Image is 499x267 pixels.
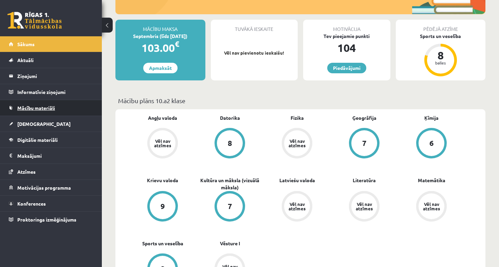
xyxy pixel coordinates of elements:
[17,216,76,223] span: Proktoringa izmēģinājums
[331,191,398,223] a: Vēl nav atzīmes
[424,114,439,121] a: Ķīmija
[303,40,390,56] div: 104
[288,139,307,148] div: Vēl nav atzīmes
[220,240,240,247] a: Vēsture I
[291,114,304,121] a: Fizika
[17,41,35,47] span: Sākums
[9,36,93,52] a: Sākums
[9,116,93,132] a: [DEMOGRAPHIC_DATA]
[115,40,205,56] div: 103.00
[129,128,196,160] a: Vēl nav atzīmes
[9,148,93,164] a: Maksājumi
[147,177,178,184] a: Krievu valoda
[118,96,483,105] p: Mācību plāns 10.a2 klase
[353,177,376,184] a: Literatūra
[9,52,93,68] a: Aktuāli
[17,57,34,63] span: Aktuāli
[9,100,93,116] a: Mācību materiāli
[9,132,93,148] a: Digitālie materiāli
[220,114,240,121] a: Datorika
[331,128,398,160] a: 7
[303,20,390,33] div: Motivācija
[17,148,93,164] legend: Maksājumi
[398,191,465,223] a: Vēl nav atzīmes
[362,139,367,147] div: 7
[303,33,390,40] div: Tev pieejamie punkti
[115,33,205,40] div: Septembris (līdz [DATE])
[9,180,93,195] a: Motivācijas programma
[396,33,486,77] a: Sports un veselība 8 balles
[129,191,196,223] a: 9
[196,128,263,160] a: 8
[9,68,93,84] a: Ziņojumi
[355,202,374,211] div: Vēl nav atzīmes
[263,128,331,160] a: Vēl nav atzīmes
[288,202,307,211] div: Vēl nav atzīmes
[352,114,376,121] a: Ģeogrāfija
[148,114,177,121] a: Angļu valoda
[17,121,71,127] span: [DEMOGRAPHIC_DATA]
[17,68,93,84] legend: Ziņojumi
[161,203,165,210] div: 9
[17,105,55,111] span: Mācību materiāli
[142,240,183,247] a: Sports un veselība
[9,164,93,179] a: Atzīmes
[396,20,486,33] div: Pēdējā atzīme
[430,61,451,65] div: balles
[398,128,465,160] a: 6
[228,203,232,210] div: 7
[153,139,172,148] div: Vēl nav atzīmes
[17,185,71,191] span: Motivācijas programma
[228,139,232,147] div: 8
[9,84,93,100] a: Informatīvie ziņojumi
[429,139,434,147] div: 6
[279,177,315,184] a: Latviešu valoda
[327,63,366,73] a: Piedāvājumi
[214,50,295,56] p: Vēl nav pievienotu ieskaišu!
[9,196,93,211] a: Konferences
[418,177,445,184] a: Matemātika
[115,20,205,33] div: Mācību maksa
[143,63,178,73] a: Apmaksāt
[196,191,263,223] a: 7
[263,191,331,223] a: Vēl nav atzīmes
[17,84,93,100] legend: Informatīvie ziņojumi
[196,177,263,191] a: Kultūra un māksla (vizuālā māksla)
[396,33,486,40] div: Sports un veselība
[17,169,36,175] span: Atzīmes
[17,137,58,143] span: Digitālie materiāli
[430,50,451,61] div: 8
[7,12,62,29] a: Rīgas 1. Tālmācības vidusskola
[17,201,46,207] span: Konferences
[9,212,93,227] a: Proktoringa izmēģinājums
[211,20,298,33] div: Tuvākā ieskaite
[422,202,441,211] div: Vēl nav atzīmes
[175,39,179,49] span: €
